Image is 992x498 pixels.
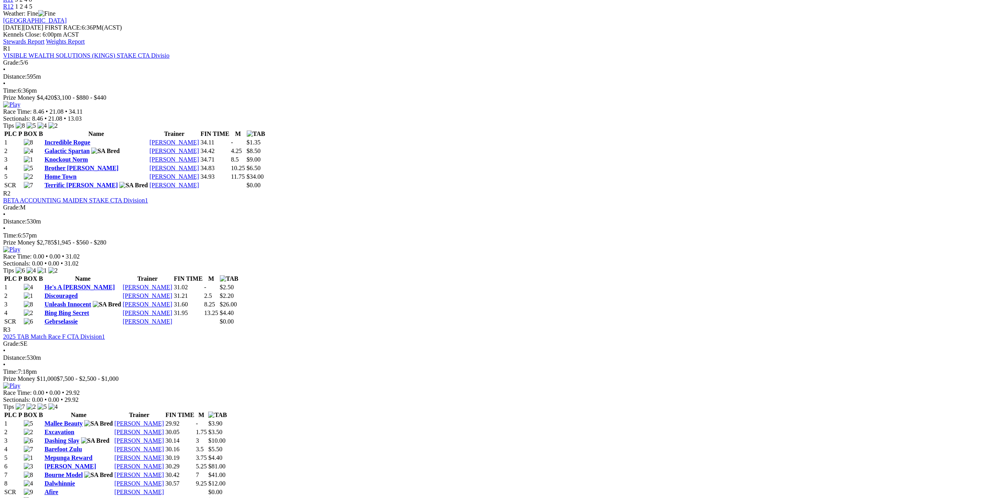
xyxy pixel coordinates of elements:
[48,115,62,122] span: 21.08
[220,284,234,290] span: $2.50
[114,480,164,487] a: [PERSON_NAME]
[44,182,118,188] a: Terrific [PERSON_NAME]
[231,173,245,180] text: 11.75
[3,347,5,354] span: •
[3,211,5,218] span: •
[165,420,195,428] td: 29.92
[24,318,33,325] img: 6
[50,253,60,260] span: 0.00
[231,165,245,171] text: 10.25
[4,318,23,326] td: SCR
[3,3,14,10] span: R12
[173,292,203,300] td: 31.21
[3,24,23,31] span: [DATE]
[220,301,237,308] span: $26.00
[4,412,17,418] span: PLC
[54,239,106,246] span: $1,945 - $560 - $280
[165,411,195,419] th: FIN TIME
[3,368,18,375] span: Time:
[3,267,14,274] span: Tips
[149,173,199,180] a: [PERSON_NAME]
[44,275,122,283] th: Name
[61,396,63,403] span: •
[204,310,218,316] text: 13.25
[4,292,23,300] td: 2
[24,156,33,163] img: 1
[24,173,33,180] img: 2
[123,301,172,308] a: [PERSON_NAME]
[65,108,67,115] span: •
[208,446,222,452] span: $5.50
[45,24,122,31] span: 6:36PM(ACST)
[3,375,989,382] div: Prize Money $11,000
[4,156,23,164] td: 3
[114,489,164,495] a: [PERSON_NAME]
[208,454,222,461] span: $4.40
[44,411,113,419] th: Name
[48,122,58,129] img: 2
[247,156,261,163] span: $9.00
[196,472,199,478] text: 7
[119,182,148,189] img: SA Bred
[24,429,33,436] img: 2
[66,253,80,260] span: 31.02
[3,403,14,410] span: Tips
[27,122,36,129] img: 5
[4,181,23,189] td: SCR
[204,284,206,290] text: -
[24,182,33,189] img: 7
[4,173,23,181] td: 5
[50,389,60,396] span: 0.00
[208,412,227,419] img: TAB
[69,108,83,115] span: 34.11
[114,472,164,478] a: [PERSON_NAME]
[3,38,44,45] a: Stewards Report
[114,437,164,444] a: [PERSON_NAME]
[44,463,96,470] a: [PERSON_NAME]
[24,148,33,155] img: 4
[3,260,30,267] span: Sectionals:
[3,204,20,211] span: Grade:
[93,301,121,308] img: SA Bred
[3,94,989,101] div: Prize Money $4,420
[16,267,25,274] img: 6
[37,403,47,410] img: 5
[48,267,58,274] img: 2
[149,139,199,146] a: [PERSON_NAME]
[4,420,23,428] td: 1
[44,310,89,316] a: Bing Bing Secret
[46,253,48,260] span: •
[50,108,64,115] span: 21.08
[208,429,222,435] span: $3.50
[220,318,234,325] span: $0.00
[84,472,113,479] img: SA Bred
[48,403,58,410] img: 4
[4,445,23,453] td: 4
[3,115,30,122] span: Sectionals:
[3,326,11,333] span: R3
[196,480,207,487] text: 9.25
[44,115,47,122] span: •
[16,122,25,129] img: 8
[4,488,23,496] td: SCR
[3,225,5,232] span: •
[38,10,55,17] img: Fine
[149,182,199,188] a: [PERSON_NAME]
[4,309,23,317] td: 4
[44,472,83,478] a: Bourne Model
[220,275,239,282] img: TAB
[48,396,59,403] span: 0.00
[220,310,234,316] span: $4.40
[24,275,37,282] span: BOX
[208,420,222,427] span: $3.90
[200,173,230,181] td: 34.93
[46,108,48,115] span: •
[4,480,23,487] td: 8
[165,445,195,453] td: 30.16
[173,301,203,308] td: 31.60
[24,284,33,291] img: 4
[81,437,110,444] img: SA Bred
[231,156,239,163] text: 8.5
[4,471,23,479] td: 7
[200,147,230,155] td: 34.42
